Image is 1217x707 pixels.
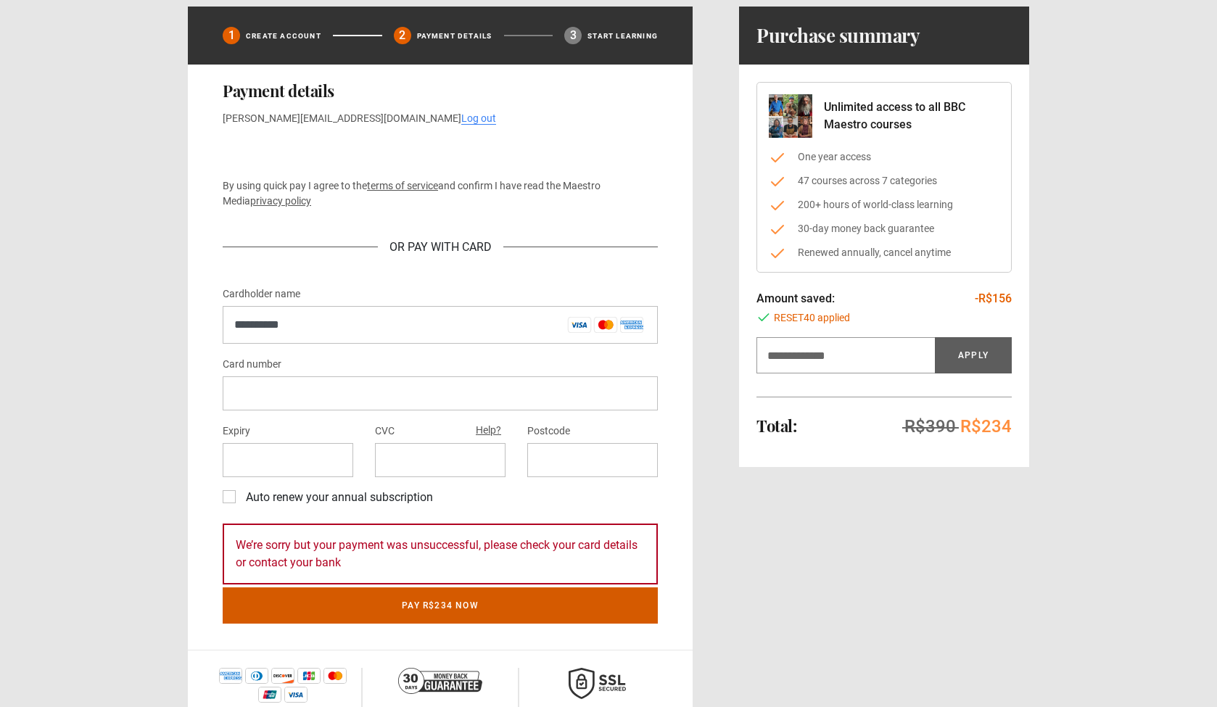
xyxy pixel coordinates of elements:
p: Unlimited access to all BBC Maestro courses [824,99,999,133]
li: 30-day money back guarantee [769,221,999,236]
label: Card number [223,356,281,373]
img: 30-day-money-back-guarantee-c866a5dd536ff72a469b.png [398,668,482,694]
button: Apply [935,337,1012,373]
p: Amount saved: [756,290,835,307]
p: Start learning [587,30,658,41]
iframe: Secure postal code input frame [539,453,646,467]
img: jcb [297,668,321,684]
p: Payment details [417,30,492,41]
label: Expiry [223,423,250,440]
iframe: Secure payment button frame [223,138,658,167]
p: [PERSON_NAME][EMAIL_ADDRESS][DOMAIN_NAME] [223,111,658,126]
a: terms of service [367,180,438,191]
img: amex [219,668,242,684]
p: -R$156 [975,290,1012,307]
button: Help? [471,421,506,440]
div: Or Pay With Card [378,239,503,256]
img: visa [284,687,308,703]
iframe: Secure expiration date input frame [234,453,342,467]
img: discover [271,668,294,684]
label: Auto renew your annual subscription [240,489,433,506]
a: Log out [461,112,496,125]
span: RESET40 applied [774,310,850,326]
a: privacy policy [250,195,311,207]
iframe: Secure CVC input frame [387,453,494,467]
p: Create Account [246,30,321,41]
h2: Payment details [223,82,658,99]
li: 47 courses across 7 categories [769,173,999,189]
div: 2 [394,27,411,44]
div: 3 [564,27,582,44]
div: We’re sorry but your payment was unsuccessful, please check your card details or contact your bank [223,524,658,584]
img: diners [245,668,268,684]
div: 1 [223,27,240,44]
label: Postcode [527,423,570,440]
button: Pay R$234 now [223,587,658,624]
h2: Total: [756,417,796,434]
img: unionpay [258,687,281,703]
li: Renewed annually, cancel anytime [769,245,999,260]
label: Cardholder name [223,286,300,303]
span: R$390 [904,416,956,437]
p: By using quick pay I agree to the and confirm I have read the Maestro Media [223,178,658,209]
li: One year access [769,149,999,165]
img: mastercard [323,668,347,684]
label: CVC [375,423,395,440]
iframe: Secure card number input frame [234,386,646,400]
h1: Purchase summary [756,24,920,47]
span: R$234 [960,416,1012,437]
li: 200+ hours of world-class learning [769,197,999,212]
